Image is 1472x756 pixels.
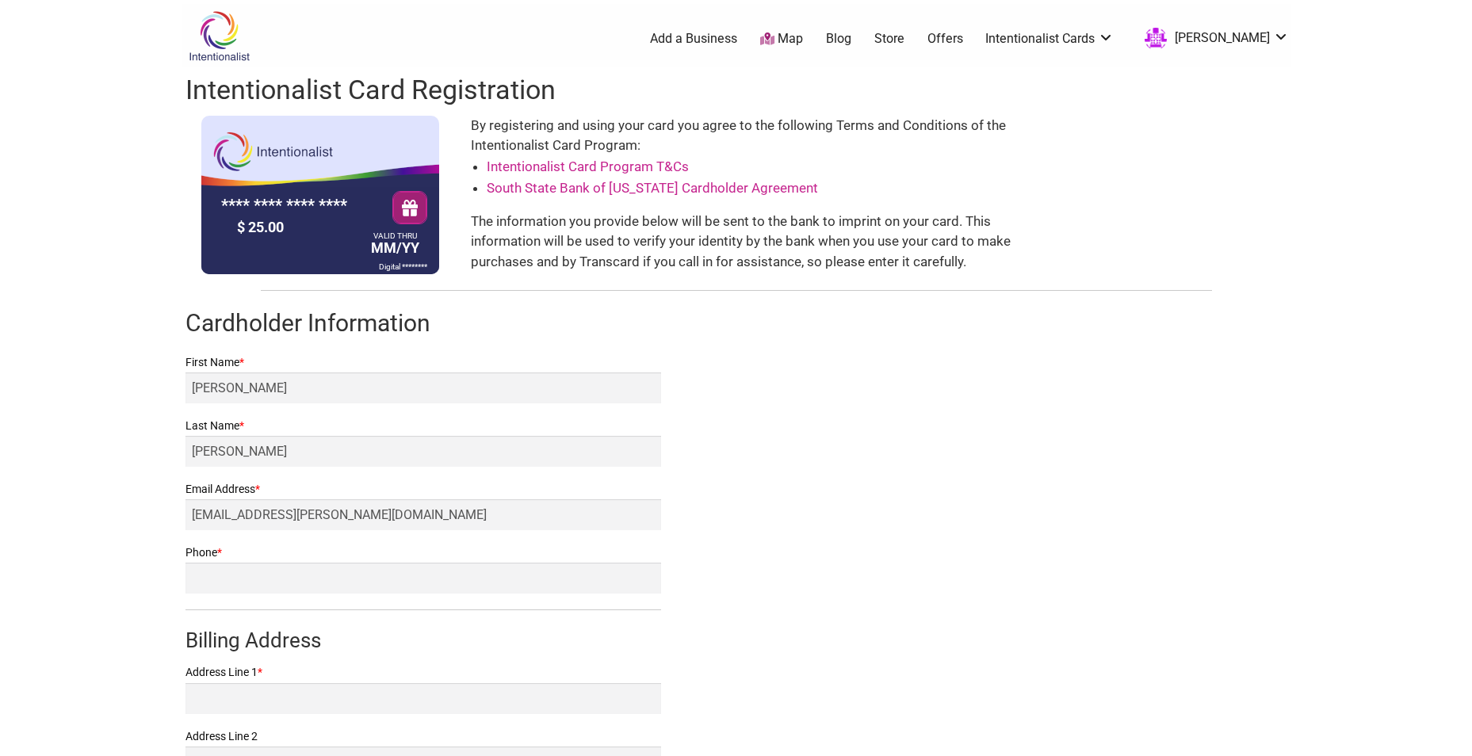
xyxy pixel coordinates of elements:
div: MM/YY [367,233,423,260]
label: Email Address [185,479,661,499]
a: Intentionalist Cards [985,30,1114,48]
h1: Intentionalist Card Registration [185,71,1287,109]
label: Last Name [185,416,661,436]
label: Address Line 1 [185,662,661,682]
h3: Billing Address [185,626,661,655]
a: Intentionalist Card Program T&Cs [487,158,689,174]
a: [PERSON_NAME] [1137,25,1289,53]
div: By registering and using your card you agree to the following Terms and Conditions of the Intenti... [471,116,1022,274]
label: Address Line 2 [185,727,661,746]
label: Phone [185,543,661,563]
a: Store [874,30,904,48]
div: $ 25.00 [233,215,368,239]
div: VALID THRU [371,235,419,237]
label: First Name [185,353,661,372]
a: South State Bank of [US_STATE] Cardholder Agreement [487,180,818,196]
a: Add a Business [650,30,737,48]
h2: Cardholder Information [185,307,1287,340]
a: Offers [927,30,963,48]
a: Map [760,30,803,48]
li: Brittany [1137,25,1289,53]
a: Blog [826,30,851,48]
img: Intentionalist [182,10,257,62]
